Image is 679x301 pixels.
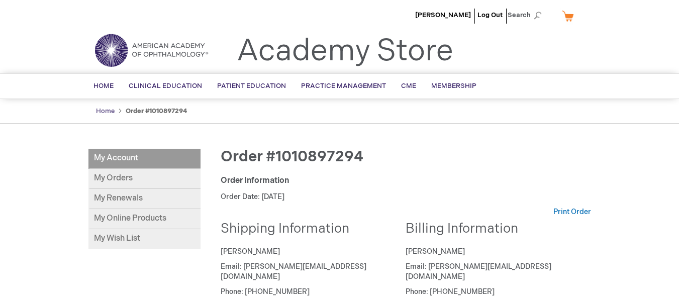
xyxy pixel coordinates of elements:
[88,169,201,189] a: My Orders
[221,175,591,187] div: Order Information
[93,82,114,90] span: Home
[221,262,366,281] span: Email: [PERSON_NAME][EMAIL_ADDRESS][DOMAIN_NAME]
[221,222,399,237] h2: Shipping Information
[221,287,310,296] span: Phone: [PHONE_NUMBER]
[477,11,503,19] a: Log Out
[221,192,591,202] p: Order Date: [DATE]
[96,107,115,115] a: Home
[88,189,201,209] a: My Renewals
[88,229,201,249] a: My Wish List
[88,209,201,229] a: My Online Products
[406,287,495,296] span: Phone: [PHONE_NUMBER]
[431,82,476,90] span: Membership
[401,82,416,90] span: CME
[126,107,187,115] strong: Order #1010897294
[508,5,546,25] span: Search
[221,247,280,256] span: [PERSON_NAME]
[129,82,202,90] span: Clinical Education
[237,33,453,69] a: Academy Store
[301,82,386,90] span: Practice Management
[406,247,465,256] span: [PERSON_NAME]
[217,82,286,90] span: Patient Education
[406,262,551,281] span: Email: [PERSON_NAME][EMAIL_ADDRESS][DOMAIN_NAME]
[406,222,584,237] h2: Billing Information
[221,148,363,166] span: Order #1010897294
[415,11,471,19] a: [PERSON_NAME]
[553,207,591,217] a: Print Order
